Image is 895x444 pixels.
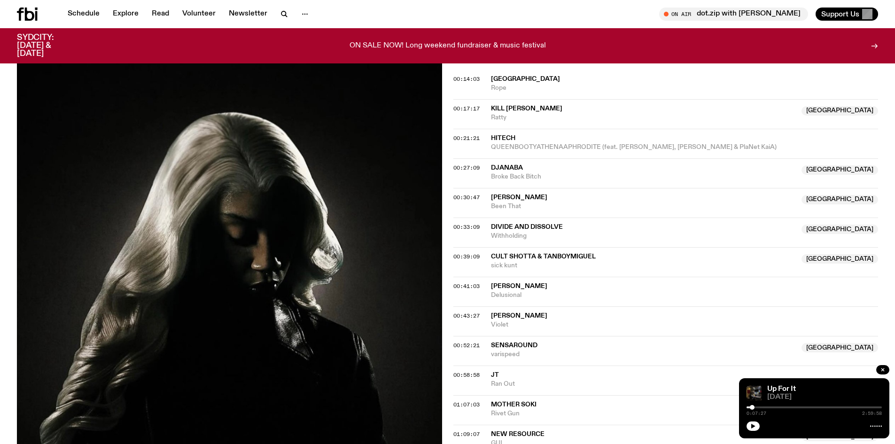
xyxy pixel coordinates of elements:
[491,194,547,201] span: [PERSON_NAME]
[491,105,562,112] span: Kill [PERSON_NAME]
[177,8,221,21] a: Volunteer
[453,75,480,83] span: 00:14:03
[453,165,480,171] button: 00:27:09
[767,385,796,393] a: Up For It
[107,8,144,21] a: Explore
[862,411,882,416] span: 2:59:58
[491,172,796,181] span: Broke Back Bitch
[491,291,879,300] span: Delusional
[802,343,878,352] span: [GEOGRAPHIC_DATA]
[453,430,480,438] span: 01:09:07
[453,106,480,111] button: 00:17:17
[62,8,105,21] a: Schedule
[453,282,480,290] span: 00:41:03
[223,8,273,21] a: Newsletter
[491,431,545,437] span: New Resource
[453,48,879,65] h2: Tracklist
[491,372,499,378] span: JT
[453,342,480,349] span: 00:52:21
[802,165,878,175] span: [GEOGRAPHIC_DATA]
[491,401,537,408] span: Mother Soki
[453,313,480,319] button: 00:43:27
[802,195,878,204] span: [GEOGRAPHIC_DATA]
[491,320,879,329] span: Violet
[453,432,480,437] button: 01:09:07
[453,134,480,142] span: 00:21:21
[453,402,480,407] button: 01:07:03
[802,106,878,116] span: [GEOGRAPHIC_DATA]
[491,224,563,230] span: Divide And Dissolve
[491,84,879,93] span: Rope
[453,223,480,231] span: 00:33:09
[491,113,796,122] span: Ratty
[146,8,175,21] a: Read
[491,342,537,349] span: Sensaround
[453,225,480,230] button: 00:33:09
[491,202,796,211] span: Been That
[453,164,480,171] span: 00:27:09
[453,254,480,259] button: 00:39:09
[802,225,878,234] span: [GEOGRAPHIC_DATA]
[453,401,480,408] span: 01:07:03
[816,8,878,21] button: Support Us
[453,312,480,319] span: 00:43:27
[453,371,480,379] span: 00:58:58
[453,284,480,289] button: 00:41:03
[491,232,796,241] span: Withholding
[491,135,515,141] span: HiTech
[491,253,596,260] span: Cult Shotta & Tanboymiguel
[659,8,808,21] button: On Airdot.zip with [PERSON_NAME]
[453,77,480,82] button: 00:14:03
[802,254,878,264] span: [GEOGRAPHIC_DATA]
[453,373,480,378] button: 00:58:58
[821,10,859,18] span: Support Us
[453,194,480,201] span: 00:30:47
[747,411,766,416] span: 0:07:27
[491,283,547,289] span: [PERSON_NAME]
[491,380,879,389] span: Ran Out
[491,350,796,359] span: varispeed
[350,42,546,50] p: ON SALE NOW! Long weekend fundraiser & music festival
[453,105,480,112] span: 00:17:17
[491,164,523,171] span: Djanaba
[453,195,480,200] button: 00:30:47
[453,343,480,348] button: 00:52:21
[491,76,560,82] span: [GEOGRAPHIC_DATA]
[491,312,547,319] span: [PERSON_NAME]
[491,143,879,152] span: QUEENBOOTYATHENAAPHRODITE (feat. [PERSON_NAME], [PERSON_NAME] & PlaNet KaiA)
[453,136,480,141] button: 00:21:21
[453,253,480,260] span: 00:39:09
[491,261,796,270] span: sick kunt
[767,394,882,401] span: [DATE]
[491,409,879,418] span: Rivet Gun
[17,34,77,58] h3: SYDCITY: [DATE] & [DATE]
